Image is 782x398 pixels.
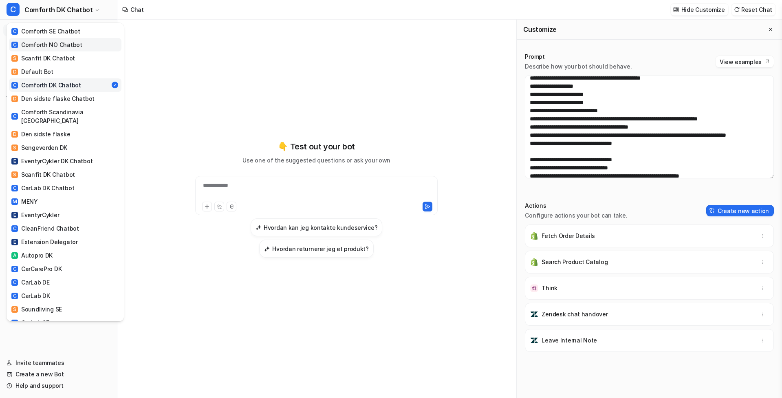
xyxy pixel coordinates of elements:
[11,55,18,62] span: S
[11,318,49,327] div: CarLab SE
[11,130,70,138] div: Den sidste flaske
[29,96,156,122] div: its still escalating properly - but the messaging is wrong
[7,96,156,123] div: sho@ad-client.com says…
[23,4,36,18] img: Profile image for Patrick
[11,252,18,259] span: A
[11,171,18,178] span: S
[11,278,49,287] div: CarLab DE
[7,250,156,264] textarea: Message…
[11,131,18,138] span: D
[11,143,67,152] div: Sengeverden DK
[11,239,18,245] span: E
[7,3,20,16] span: C
[11,185,18,191] span: C
[11,197,38,206] div: MENY
[143,3,158,18] div: Close
[40,10,81,18] p: Active 30m ago
[11,198,18,205] span: M
[11,184,74,192] div: CarLab DK Chatbot
[11,40,82,49] div: Comforth NO Chatbot
[11,94,95,103] div: Den sidste flaske Chatbot
[11,279,18,286] span: C
[11,211,59,219] div: EventyrCykler
[11,293,18,299] span: C
[13,267,19,274] button: Emoji picker
[11,225,18,232] span: C
[36,101,150,117] div: its still escalating properly - but the messaging is wrong
[40,4,93,10] h1: [PERSON_NAME]
[24,4,93,16] span: Comforth DK Chatbot
[11,67,53,76] div: Default Bot
[11,27,80,36] div: Comforth SE Chatbot
[11,108,119,125] div: Comforth Scandinavia [GEOGRAPHIC_DATA]
[11,251,53,260] div: Autopro DK
[7,23,124,321] div: CComforth DK Chatbot
[11,81,81,89] div: Comforth DK Chatbot
[11,170,75,179] div: Scanfit DK Chatbot
[140,264,153,277] button: Send a message…
[36,148,150,324] div: # Escalation Flow 1. Always collect both name and email before handover. - If missing: “Vil du de...
[11,224,79,233] div: CleanFriend Chatbot
[11,306,18,313] span: S
[11,42,18,48] span: C
[5,3,21,19] button: go back
[11,265,62,273] div: CarCarePro DK
[11,266,18,272] span: C
[11,82,18,89] span: C
[11,145,18,151] span: S
[11,320,18,326] span: C
[11,113,18,120] span: C
[11,158,18,165] span: E
[26,267,32,274] button: Gif picker
[11,96,18,102] span: D
[52,267,58,274] button: Start recording
[7,123,156,339] div: sho@ad-client.com says…
[11,157,93,165] div: EventyrCykler DK Chatbot
[11,54,75,62] div: Scanfit DK Chatbot
[11,28,18,35] span: C
[29,123,156,329] div: this is already part of the hand_over prompt:# Escalation Flow1. Always collect both name and ema...
[11,291,50,300] div: CarLab DK
[11,212,18,218] span: E
[36,128,150,144] div: this is already part of the hand_over prompt:
[11,69,18,75] span: D
[128,3,143,19] button: Home
[39,267,45,274] button: Upload attachment
[11,238,78,246] div: Extension Delegator
[11,305,62,314] div: Soundliving SE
